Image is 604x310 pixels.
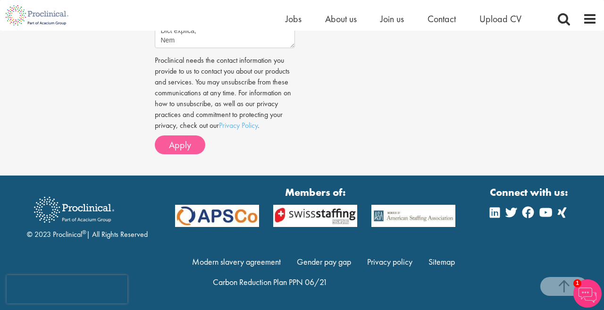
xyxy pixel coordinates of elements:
p: Proclinical needs the contact information you provide to us to contact you about our products and... [155,55,295,131]
img: APSCo [364,205,462,227]
a: Upload CV [479,13,521,25]
a: Jobs [285,13,302,25]
a: Join us [380,13,404,25]
img: Chatbot [573,279,602,308]
strong: Connect with us: [490,185,570,200]
a: Sitemap [428,256,455,267]
a: Modern slavery agreement [192,256,281,267]
iframe: reCAPTCHA [7,275,127,303]
a: Privacy policy [367,256,412,267]
span: 1 [573,279,581,287]
img: APSCo [266,205,364,227]
a: Contact [428,13,456,25]
button: Apply [155,135,205,154]
a: Privacy Policy [219,120,258,130]
a: About us [325,13,357,25]
img: Proclinical Recruitment [27,190,121,229]
img: APSCo [168,205,266,227]
strong: Members of: [175,185,456,200]
a: Gender pay gap [297,256,351,267]
span: Apply [169,139,191,151]
a: Carbon Reduction Plan PPN 06/21 [213,276,327,287]
div: © 2023 Proclinical | All Rights Reserved [27,190,148,240]
sup: ® [82,228,86,236]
